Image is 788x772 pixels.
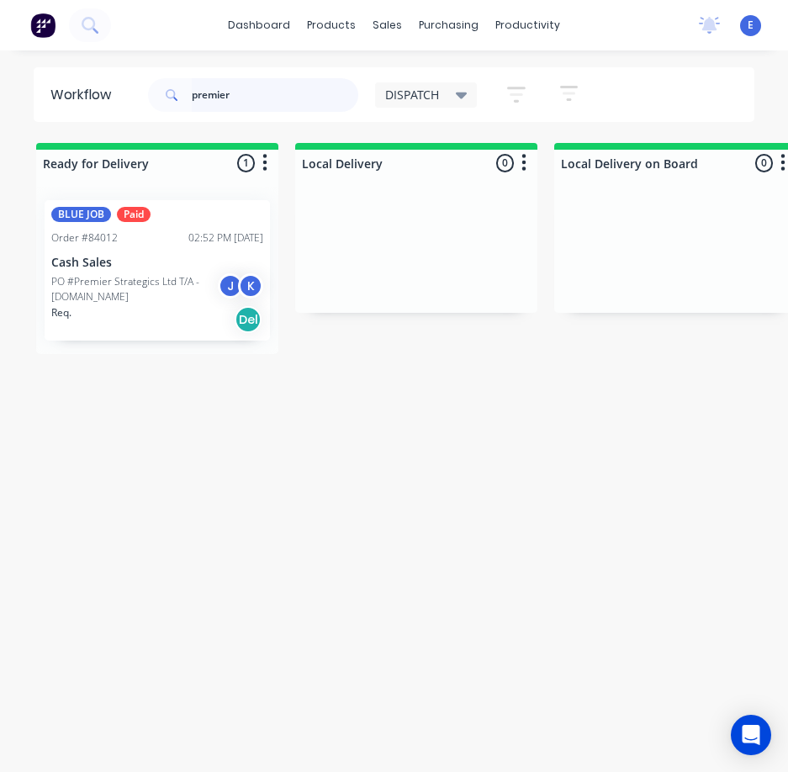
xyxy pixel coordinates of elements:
span: E [748,18,754,33]
a: dashboard [219,13,299,38]
div: products [299,13,364,38]
div: productivity [487,13,569,38]
div: purchasing [410,13,487,38]
div: Open Intercom Messenger [731,715,771,755]
img: Factory [30,13,56,38]
div: sales [364,13,410,38]
input: Search for orders... [192,78,358,112]
div: Del [235,306,262,333]
p: Req. [51,305,71,320]
span: DISPATCH [385,86,439,103]
div: Workflow [50,85,119,105]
